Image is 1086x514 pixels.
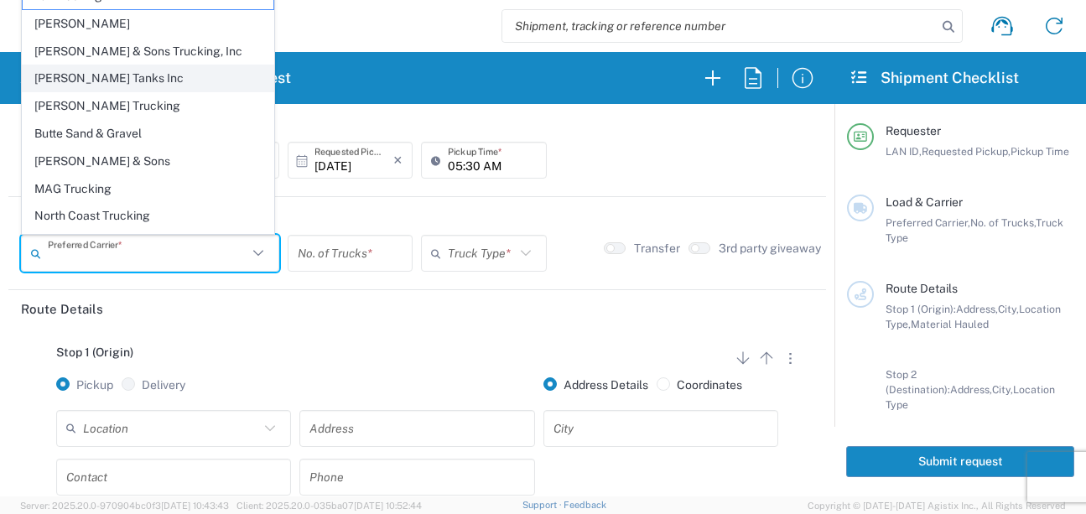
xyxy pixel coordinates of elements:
[23,203,273,229] span: North Coast Trucking
[911,318,989,330] span: Material Hauled
[850,68,1019,88] h2: Shipment Checklist
[56,345,133,359] span: Stop 1 (Origin)
[23,231,273,257] span: Northstate Aggregate
[20,68,291,88] h2: Aggregate & Spoils Shipment Request
[236,501,422,511] span: Client: 2025.20.0-035ba07
[23,93,273,119] span: [PERSON_NAME] Trucking
[970,216,1036,229] span: No. of Trucks,
[719,241,821,256] label: 3rd party giveaway
[161,501,229,511] span: [DATE] 10:43:43
[992,383,1013,396] span: City,
[886,145,922,158] span: LAN ID,
[886,216,970,229] span: Preferred Carrier,
[998,303,1019,315] span: City,
[354,501,422,511] span: [DATE] 10:52:44
[20,7,87,46] img: pge
[1011,145,1069,158] span: Pickup Time
[657,377,742,392] label: Coordinates
[846,446,1074,477] button: Submit request
[522,500,564,510] a: Support
[886,303,956,315] span: Stop 1 (Origin):
[808,498,1066,513] span: Copyright © [DATE]-[DATE] Agistix Inc., All Rights Reserved
[634,241,680,256] label: Transfer
[922,145,1011,158] span: Requested Pickup,
[23,121,273,147] span: Butte Sand & Gravel
[950,383,992,396] span: Address,
[564,500,606,510] a: Feedback
[20,501,229,511] span: Server: 2025.20.0-970904bc0f3
[886,282,958,295] span: Route Details
[393,147,403,174] i: ×
[23,176,273,202] span: MAG Trucking
[543,377,648,392] label: Address Details
[502,10,937,42] input: Shipment, tracking or reference number
[886,124,941,138] span: Requester
[21,301,103,318] h2: Route Details
[956,303,998,315] span: Address,
[886,368,950,396] span: Stop 2 (Destination):
[886,195,963,209] span: Load & Carrier
[23,148,273,174] span: [PERSON_NAME] & Sons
